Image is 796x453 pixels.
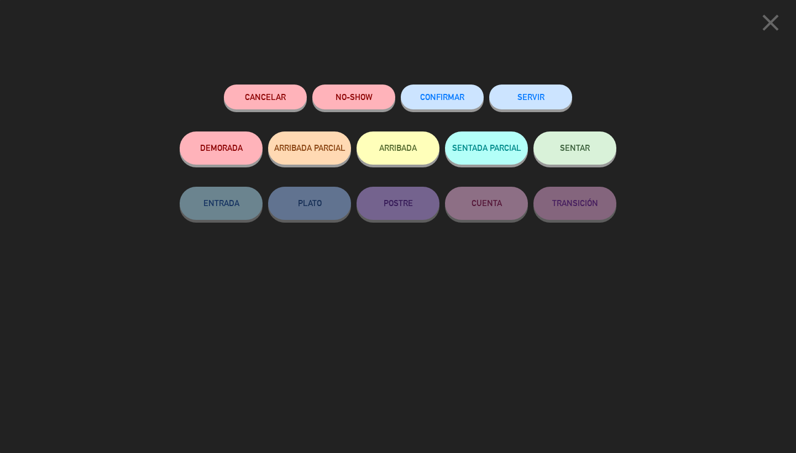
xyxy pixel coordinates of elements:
[180,131,263,165] button: DEMORADA
[420,92,464,102] span: CONFIRMAR
[312,85,395,109] button: NO-SHOW
[560,143,590,152] span: SENTAR
[224,85,307,109] button: Cancelar
[357,131,439,165] button: ARRIBADA
[268,187,351,220] button: PLATO
[357,187,439,220] button: POSTRE
[445,187,528,220] button: CUENTA
[489,85,572,109] button: SERVIR
[180,187,263,220] button: ENTRADA
[533,131,616,165] button: SENTAR
[753,8,788,41] button: close
[445,131,528,165] button: SENTADA PARCIAL
[401,85,484,109] button: CONFIRMAR
[533,187,616,220] button: TRANSICIÓN
[757,9,784,36] i: close
[268,131,351,165] button: ARRIBADA PARCIAL
[274,143,345,152] span: ARRIBADA PARCIAL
